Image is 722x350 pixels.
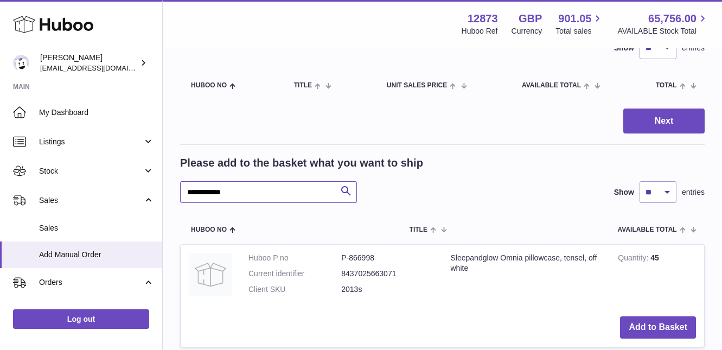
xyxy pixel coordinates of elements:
[39,306,154,316] span: Orders
[558,11,591,26] span: 901.05
[248,253,341,263] dt: Huboo P no
[462,26,498,36] div: Huboo Ref
[40,63,159,72] span: [EMAIL_ADDRESS][DOMAIN_NAME]
[614,43,634,53] label: Show
[620,316,696,339] button: Add to Basket
[39,277,143,288] span: Orders
[341,253,434,263] dd: P-866998
[519,11,542,26] strong: GBP
[13,55,29,71] img: tikhon.oleinikov@sleepandglow.com
[618,253,650,265] strong: Quantity
[656,82,677,89] span: Total
[39,166,143,176] span: Stock
[555,11,604,36] a: 901.05 Total sales
[682,187,705,198] span: entries
[618,226,677,233] span: AVAILABLE Total
[614,187,634,198] label: Show
[617,26,709,36] span: AVAILABLE Stock Total
[555,26,604,36] span: Total sales
[522,82,581,89] span: AVAILABLE Total
[39,137,143,147] span: Listings
[189,253,232,296] img: Sleepandglow Omnia pillowcase, tensel, off white
[39,195,143,206] span: Sales
[682,43,705,53] span: entries
[512,26,542,36] div: Currency
[443,245,610,308] td: Sleepandglow Omnia pillowcase, tensel, off white
[410,226,427,233] span: Title
[294,82,312,89] span: Title
[248,284,341,295] dt: Client SKU
[648,11,697,26] span: 65,756.00
[617,11,709,36] a: 65,756.00 AVAILABLE Stock Total
[13,309,149,329] a: Log out
[39,107,154,118] span: My Dashboard
[387,82,447,89] span: Unit Sales Price
[468,11,498,26] strong: 12873
[248,269,341,279] dt: Current identifier
[191,226,227,233] span: Huboo no
[623,109,705,134] button: Next
[40,53,138,73] div: [PERSON_NAME]
[341,284,434,295] dd: 2013s
[341,269,434,279] dd: 8437025663071
[180,156,423,170] h2: Please add to the basket what you want to ship
[610,245,704,308] td: 45
[191,82,227,89] span: Huboo no
[39,250,154,260] span: Add Manual Order
[39,223,154,233] span: Sales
